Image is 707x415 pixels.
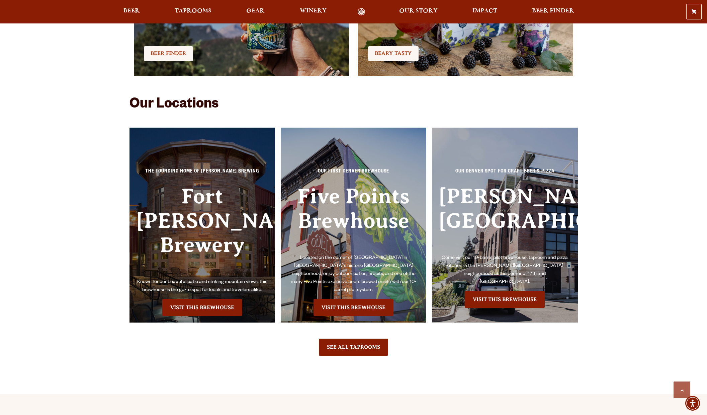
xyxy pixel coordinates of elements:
a: Our Story [395,8,442,16]
a: Visit the Five Points Brewhouse [314,299,393,316]
div: Accessibility Menu [685,396,700,411]
a: Taprooms [170,8,216,16]
a: BEER FINDER [144,46,193,61]
span: Beer Finder [532,8,574,14]
a: Beer Finder [528,8,579,16]
a: Impact [468,8,502,16]
span: Winery [300,8,327,14]
span: BEER FINDER [151,50,186,56]
h3: [PERSON_NAME][GEOGRAPHIC_DATA] [439,184,571,254]
span: Gear [246,8,265,14]
p: Our First Denver Brewhouse [287,168,420,180]
p: Our Denver spot for craft beer & pizza [439,168,571,180]
p: Known for our beautiful patio and striking mountain views, this brewhouse is the go-to spot for l... [136,278,269,294]
a: Visit the Sloan’s Lake Brewhouse [465,291,545,308]
span: Our Story [399,8,438,14]
p: The Founding Home of [PERSON_NAME] Brewing [136,168,269,180]
span: Impact [472,8,497,14]
a: Beary Tasty [368,46,419,61]
a: Scroll to top [674,382,690,398]
a: Gear [242,8,269,16]
p: Come visit our 10-barrel pilot brewhouse, taproom and pizza kitchen in the [PERSON_NAME][GEOGRAPH... [439,254,571,286]
span: Beer [123,8,140,14]
span: Taprooms [175,8,211,14]
p: Located on the corner of [GEOGRAPHIC_DATA] in [GEOGRAPHIC_DATA]’s historic [GEOGRAPHIC_DATA] neig... [287,254,420,294]
h3: Five Points Brewhouse [287,184,420,254]
a: Beer [119,8,144,16]
a: Winery [295,8,331,16]
a: Odell Home [349,8,374,16]
h3: Fort [PERSON_NAME] Brewery [136,184,269,278]
a: See All Taprooms [319,339,388,355]
div: Check it Out [144,45,339,62]
a: Visit the Fort Collin's Brewery & Taproom [162,299,242,316]
div: Check it Out [368,45,563,62]
span: Beary Tasty [375,50,412,56]
h2: Our Locations [129,97,578,113]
